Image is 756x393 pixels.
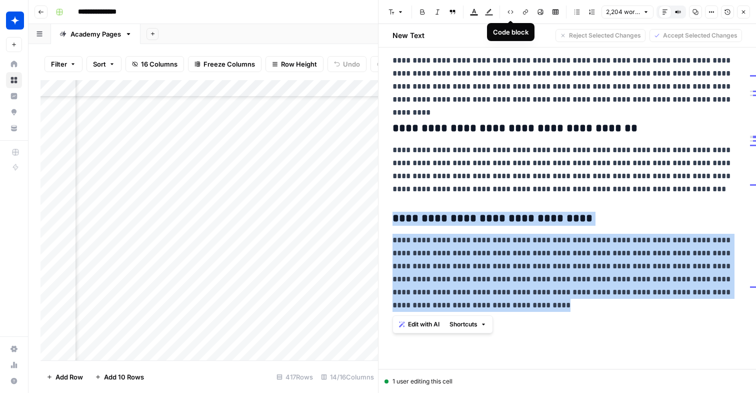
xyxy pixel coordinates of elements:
[125,56,184,72] button: 16 Columns
[44,56,82,72] button: Filter
[493,27,528,37] div: Code block
[104,372,144,382] span: Add 10 Rows
[203,59,255,69] span: Freeze Columns
[317,369,378,385] div: 14/16 Columns
[6,56,22,72] a: Home
[265,56,323,72] button: Row Height
[281,59,317,69] span: Row Height
[384,377,750,386] div: 1 user editing this cell
[6,88,22,104] a: Insights
[51,24,140,44] a: Academy Pages
[6,72,22,88] a: Browse
[6,104,22,120] a: Opportunities
[606,8,640,17] span: 2,204 words
[555,29,645,42] button: Reject Selected Changes
[55,372,83,382] span: Add Row
[70,29,121,39] div: Academy Pages
[6,341,22,357] a: Settings
[395,318,443,331] button: Edit with AI
[663,31,737,40] span: Accept Selected Changes
[649,29,742,42] button: Accept Selected Changes
[93,59,106,69] span: Sort
[449,320,477,329] span: Shortcuts
[569,31,641,40] span: Reject Selected Changes
[40,369,89,385] button: Add Row
[51,59,67,69] span: Filter
[141,59,177,69] span: 16 Columns
[343,59,360,69] span: Undo
[272,369,317,385] div: 417 Rows
[445,318,490,331] button: Shortcuts
[6,357,22,373] a: Usage
[188,56,261,72] button: Freeze Columns
[89,369,150,385] button: Add 10 Rows
[6,8,22,33] button: Workspace: Wiz
[327,56,366,72] button: Undo
[408,320,439,329] span: Edit with AI
[6,373,22,389] button: Help + Support
[601,6,653,19] button: 2,204 words
[6,12,24,30] img: Wiz Logo
[6,120,22,136] a: Your Data
[86,56,121,72] button: Sort
[392,31,424,41] h2: New Text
